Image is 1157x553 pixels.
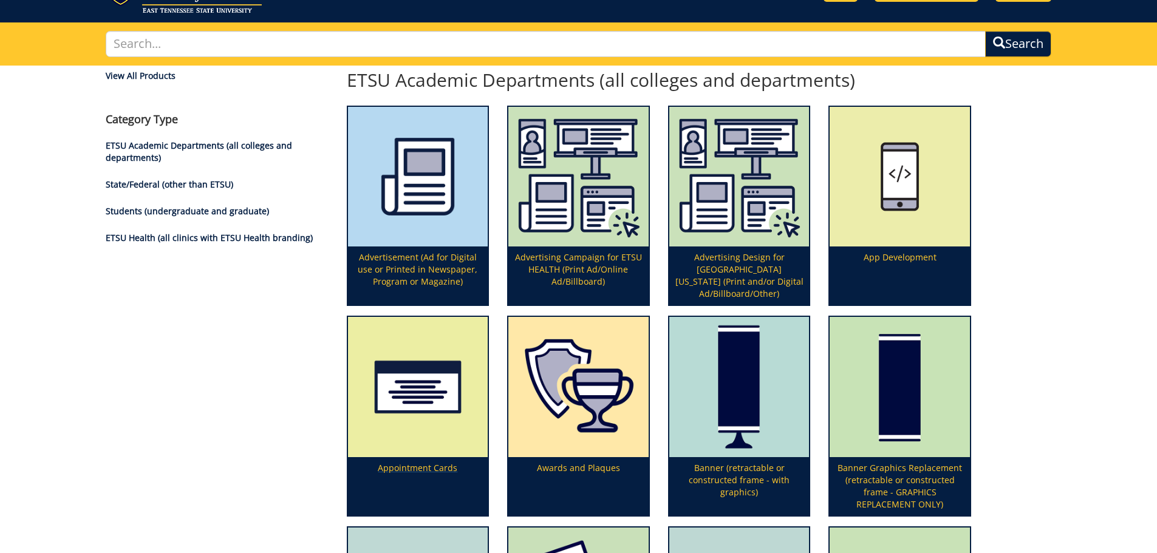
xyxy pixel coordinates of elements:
[830,457,970,515] p: Banner Graphics Replacement (retractable or constructed frame - GRAPHICS REPLACEMENT ONLY)
[508,317,649,515] a: Awards and Plaques
[348,246,488,305] p: Advertisement (Ad for Digital use or Printed in Newspaper, Program or Magazine)
[508,246,649,305] p: Advertising Campaign for ETSU HEALTH (Print Ad/Online Ad/Billboard)
[830,107,970,247] img: app%20development%20icon-655684178ce609.47323231.png
[348,457,488,515] p: Appointment Cards
[106,31,986,57] input: Search...
[669,317,810,515] a: Banner (retractable or constructed frame - with graphics)
[669,317,810,457] img: retractable-banner-59492b401f5aa8.64163094.png
[508,317,649,457] img: plaques-5a7339fccbae09.63825868.png
[106,140,292,163] a: ETSU Academic Departments (all colleges and departments)
[669,107,810,247] img: etsu%20health%20marketing%20campaign%20image-6075f5506d2aa2.29536275.png
[348,317,488,457] img: appointment%20cards-6556843a9f7d00.21763534.png
[508,107,649,247] img: etsu%20health%20marketing%20campaign%20image-6075f5506d2aa2.29536275.png
[347,70,971,90] h2: ETSU Academic Departments (all colleges and departments)
[348,317,488,515] a: Appointment Cards
[830,246,970,305] p: App Development
[106,232,313,243] a: ETSU Health (all clinics with ETSU Health branding)
[669,457,810,515] p: Banner (retractable or constructed frame - with graphics)
[348,107,488,305] a: Advertisement (Ad for Digital use or Printed in Newspaper, Program or Magazine)
[508,457,649,515] p: Awards and Plaques
[985,31,1051,57] button: Search
[348,107,488,247] img: printmedia-5fff40aebc8a36.86223841.png
[106,205,269,217] a: Students (undergraduate and graduate)
[830,107,970,305] a: App Development
[669,107,810,305] a: Advertising Design for [GEOGRAPHIC_DATA][US_STATE] (Print and/or Digital Ad/Billboard/Other)
[830,317,970,515] a: Banner Graphics Replacement (retractable or constructed frame - GRAPHICS REPLACEMENT ONLY)
[830,317,970,457] img: graphics-only-banner-5949222f1cdc31.93524894.png
[669,246,810,305] p: Advertising Design for [GEOGRAPHIC_DATA][US_STATE] (Print and/or Digital Ad/Billboard/Other)
[508,107,649,305] a: Advertising Campaign for ETSU HEALTH (Print Ad/Online Ad/Billboard)
[106,114,329,126] h4: Category Type
[106,178,233,190] a: State/Federal (other than ETSU)
[106,70,329,82] a: View All Products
